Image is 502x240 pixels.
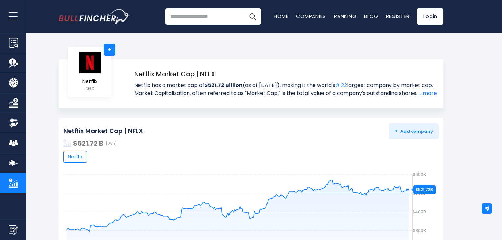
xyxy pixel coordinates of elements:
[63,127,143,135] h2: Netflix Market Cap | NFLX
[334,13,356,20] a: Ranking
[296,13,326,20] a: Companies
[394,127,398,135] strong: +
[413,171,426,178] text: $600B
[78,52,101,74] img: logo
[244,8,261,25] button: Search
[364,13,378,20] a: Blog
[78,51,102,92] a: Netflix NFLX
[386,13,409,20] a: Register
[59,9,129,24] a: Go to homepage
[78,86,101,92] small: NFLX
[394,128,433,134] span: Add company
[204,82,243,89] strong: $521.72 Billion
[68,154,83,160] span: Netflix
[413,185,436,194] div: $521.72B
[63,139,71,147] img: addasd
[274,13,288,20] a: Home
[417,8,443,25] a: Login
[104,44,115,56] a: +
[134,69,437,79] h1: Netflix Market Cap | NFLX
[413,228,426,234] text: $300B
[413,190,426,196] text: $500B
[9,118,18,128] img: Ownership
[335,82,347,89] a: # 22
[134,82,437,97] span: Netflix has a market cap of (as of [DATE]), making it the world's largest company by market cap. ...
[106,141,116,146] span: [DATE]
[418,89,437,97] a: ...more
[78,79,101,84] span: Netflix
[59,9,130,24] img: Bullfincher logo
[389,123,439,139] button: +Add company
[73,139,103,148] strong: $521.72 B
[413,209,426,215] text: $400B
